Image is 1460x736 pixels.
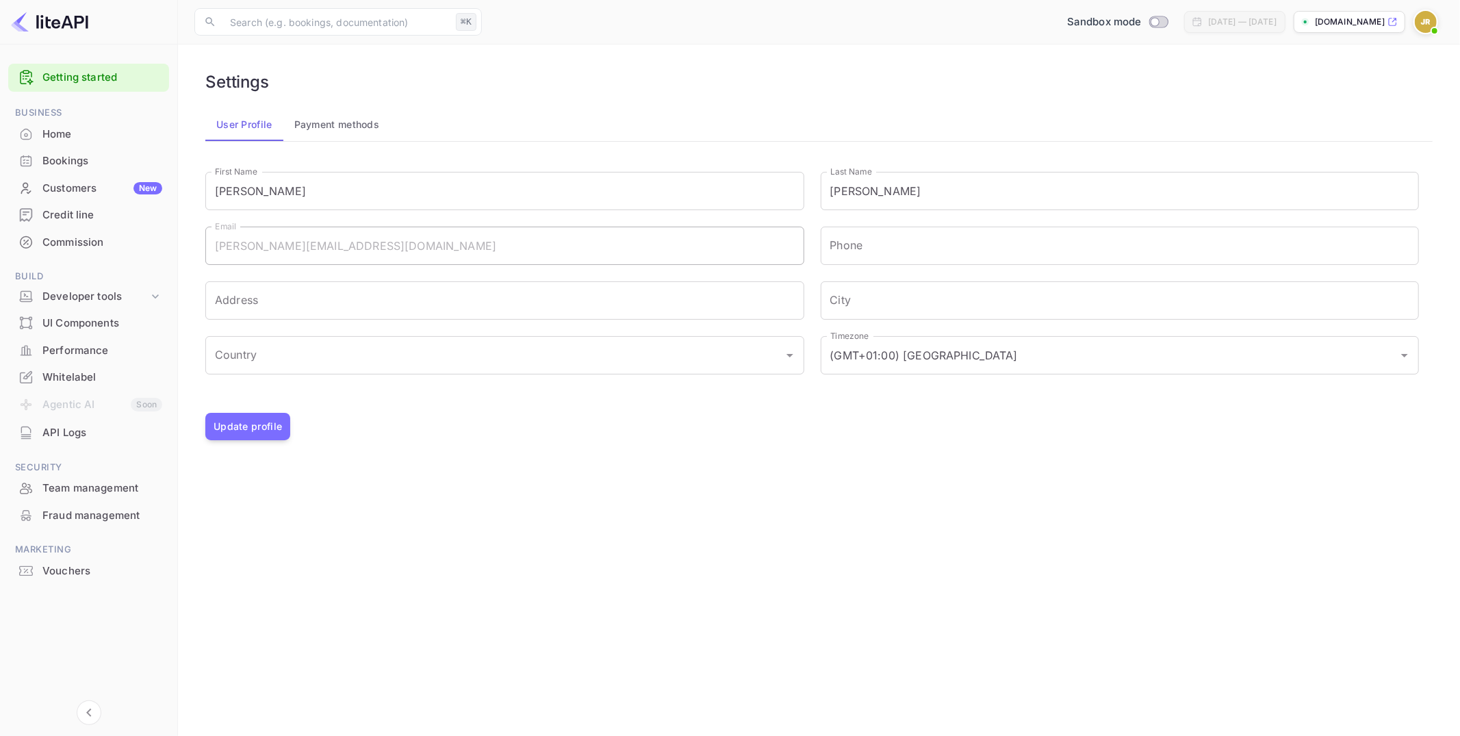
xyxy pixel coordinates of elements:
[8,148,169,173] a: Bookings
[8,364,169,391] div: Whitelabel
[42,127,162,142] div: Home
[133,182,162,194] div: New
[1415,11,1437,33] img: John Richards
[8,558,169,583] a: Vouchers
[8,229,169,256] div: Commission
[1315,16,1385,28] p: [DOMAIN_NAME]
[42,70,162,86] a: Getting started
[42,370,162,385] div: Whitelabel
[8,105,169,120] span: Business
[8,202,169,229] div: Credit line
[42,425,162,441] div: API Logs
[780,346,799,365] button: Open
[830,330,869,342] label: Timezone
[8,310,169,335] a: UI Components
[42,343,162,359] div: Performance
[222,8,450,36] input: Search (e.g. bookings, documentation)
[456,13,476,31] div: ⌘K
[8,364,169,390] a: Whitelabel
[11,11,88,33] img: LiteAPI logo
[77,700,101,725] button: Collapse navigation
[8,475,169,502] div: Team management
[42,481,162,496] div: Team management
[821,281,1420,320] input: City
[205,281,804,320] input: Address
[8,310,169,337] div: UI Components
[42,235,162,251] div: Commission
[8,420,169,446] div: API Logs
[1208,16,1277,28] div: [DATE] — [DATE]
[205,108,1433,141] div: account-settings tabs
[8,503,169,529] div: Fraud management
[821,227,1420,265] input: phone
[8,175,169,201] a: CustomersNew
[42,289,149,305] div: Developer tools
[8,202,169,227] a: Credit line
[8,121,169,148] div: Home
[821,172,1420,210] input: Last Name
[8,175,169,202] div: CustomersNew
[283,108,391,141] button: Payment methods
[8,542,169,557] span: Marketing
[205,413,290,440] button: Update profile
[8,285,169,309] div: Developer tools
[42,316,162,331] div: UI Components
[42,207,162,223] div: Credit line
[42,153,162,169] div: Bookings
[42,508,162,524] div: Fraud management
[8,420,169,445] a: API Logs
[8,64,169,92] div: Getting started
[8,338,169,363] a: Performance
[215,220,236,232] label: Email
[8,229,169,255] a: Commission
[212,342,778,368] input: Country
[8,460,169,475] span: Security
[205,72,269,92] h6: Settings
[8,503,169,528] a: Fraud management
[42,181,162,196] div: Customers
[830,166,872,177] label: Last Name
[8,558,169,585] div: Vouchers
[1062,14,1173,30] div: Switch to Production mode
[215,166,257,177] label: First Name
[8,338,169,364] div: Performance
[1395,346,1414,365] button: Open
[205,172,804,210] input: First Name
[205,227,804,265] input: Email
[42,563,162,579] div: Vouchers
[8,121,169,147] a: Home
[1067,14,1142,30] span: Sandbox mode
[8,475,169,500] a: Team management
[8,148,169,175] div: Bookings
[8,269,169,284] span: Build
[205,108,283,141] button: User Profile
